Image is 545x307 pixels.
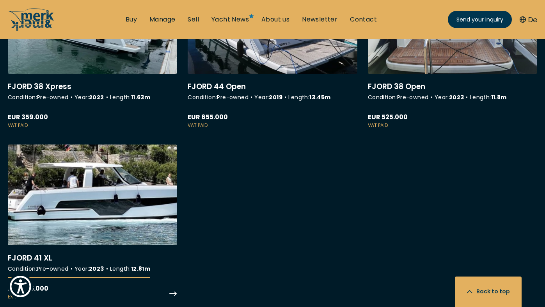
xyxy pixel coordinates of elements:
[448,11,512,28] a: Send your inquiry
[188,15,199,24] a: Sell
[520,14,537,25] button: De
[350,15,377,24] a: Contact
[302,15,337,24] a: Newsletter
[8,145,177,300] a: More details aboutFJORD 41 XL
[456,16,503,24] span: Send your inquiry
[455,277,522,307] button: Back to top
[8,25,55,34] a: /
[126,15,137,24] a: Buy
[261,15,289,24] a: About us
[149,15,175,24] a: Manage
[211,15,249,24] a: Yacht News
[8,274,33,299] button: Show Accessibility Preferences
